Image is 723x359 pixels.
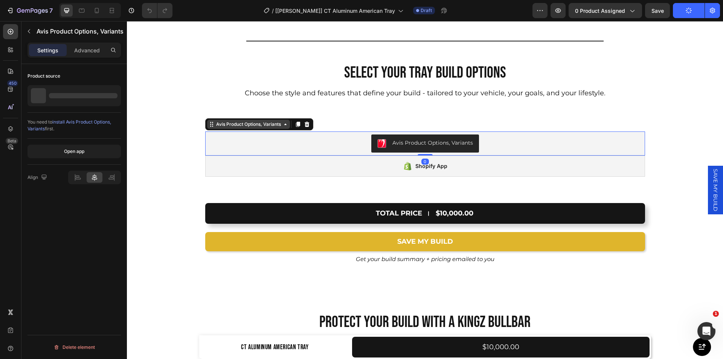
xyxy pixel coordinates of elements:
[651,8,664,14] span: Save
[27,341,121,353] button: Delete element
[308,186,347,198] div: $10,000.00
[27,119,111,131] span: install Avis Product Options, Variants
[421,7,432,14] span: Draft
[272,7,274,15] span: /
[3,3,56,18] button: 7
[6,138,18,144] div: Beta
[37,27,124,36] p: Avis Product Options, Variants
[217,42,380,62] h2: Select Your Tray Build options
[53,343,95,352] div: Delete element
[294,137,302,144] div: 0
[88,100,156,107] div: Avis Product Options, Variants
[127,21,723,359] iframe: To enrich screen reader interactions, please activate Accessibility in Grammarly extension settings
[37,46,58,54] p: Settings
[72,292,524,311] h2: PROTECT YOUR BUILD WITH A KINGZ BULLBAR
[244,113,352,131] button: Avis Product Options, Variants
[249,187,295,197] div: TOTAL PRICE
[575,7,625,15] span: 0 product assigned
[118,67,479,77] p: Choose the style and features that define your build - tailored to your vehicle, your goals, and ...
[113,320,182,332] h1: CT Aluminum American Tray
[49,6,53,15] p: 7
[645,3,670,18] button: Save
[275,7,395,15] span: [[PERSON_NAME]] CT Aluminum American Tray
[585,148,592,190] span: SAVE MY BUILD
[78,182,518,203] button: TOTAL PRICE
[27,119,121,132] div: You need to first.
[270,215,326,226] p: SAVE MY BUILD
[64,148,84,155] div: Open app
[713,311,719,317] span: 1
[288,141,320,150] div: Shopify App
[142,3,172,18] div: Undo/Redo
[27,73,60,79] div: Product source
[7,80,18,86] div: 450
[79,234,517,243] p: Get your build summary + pricing emailed to you
[355,320,393,332] div: $10,000.00
[78,211,518,230] a: SAVE MY BUILD
[569,3,642,18] button: 0 product assigned
[27,173,49,183] div: Align
[265,118,346,126] div: Avis Product Options, Variants
[697,322,715,340] iframe: Intercom live chat
[27,145,121,158] button: Open app
[74,46,100,54] p: Advanced
[250,118,259,127] img: CMCq1s7J5vQCEAE=.png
